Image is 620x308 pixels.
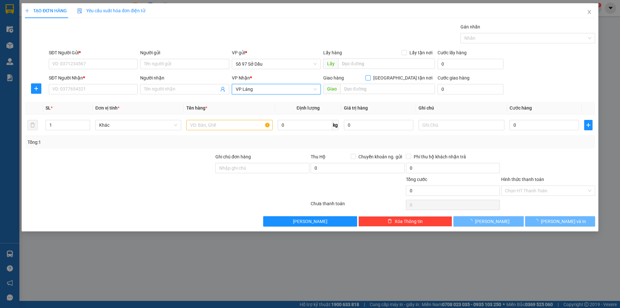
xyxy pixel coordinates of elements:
input: Ghi Chú [418,120,504,130]
span: [PERSON_NAME] và In [541,218,586,225]
span: Xóa Thông tin [395,218,423,225]
span: Chuyển khoản ng. gửi [356,153,405,160]
span: Giao hàng [323,75,344,80]
label: Gán nhãn [460,24,480,29]
span: Tên hàng [186,105,207,111]
div: Người nhận [140,74,229,81]
span: Giá trị hàng [344,105,368,111]
div: Tổng: 1 [27,139,239,146]
span: Số 97 Sở Dầu [236,59,317,69]
input: Dọc đường [338,58,435,69]
span: Giao [323,84,340,94]
input: VD: Bàn, Ghế [186,120,272,130]
strong: CHUYỂN PHÁT NHANH VIP ANH HUY [40,5,88,26]
span: Phí thu hộ khách nhận trả [411,153,469,160]
div: Chưa thanh toán [310,200,405,211]
span: Chuyển phát nhanh: [GEOGRAPHIC_DATA] - [GEOGRAPHIC_DATA] [36,28,92,51]
div: SĐT Người Nhận [49,74,138,81]
th: Ghi chú [416,102,507,114]
span: [GEOGRAPHIC_DATA] tận nơi [371,74,435,81]
span: kg [332,120,339,130]
span: Khác [99,120,177,130]
label: Cước lấy hàng [438,50,467,55]
input: Dọc đường [340,84,435,94]
button: Close [580,3,598,21]
input: Ghi chú đơn hàng [215,163,309,173]
button: delete [27,120,38,130]
input: Cước lấy hàng [438,59,503,69]
span: Lấy [323,58,338,69]
span: Thu Hộ [311,154,325,159]
img: logo [3,26,36,58]
div: VP gửi [232,49,321,56]
span: plus [25,8,29,13]
button: plus [584,120,593,130]
button: deleteXóa Thông tin [358,216,452,227]
div: SĐT Người Gửi [49,49,138,56]
span: SL [46,105,51,111]
span: user-add [220,87,225,92]
span: TẠO ĐƠN HÀNG [25,8,67,13]
button: plus [31,83,41,94]
span: Lấy tận nơi [407,49,435,56]
span: loading [534,219,541,223]
button: [PERSON_NAME] và In [525,216,595,227]
span: Đơn vị tính [95,105,119,111]
span: Lấy hàng [323,50,342,55]
button: [PERSON_NAME] [263,216,357,227]
span: Định lượng [297,105,320,111]
input: Cước giao hàng [438,84,503,94]
span: [PERSON_NAME] [293,218,327,225]
label: Cước giao hàng [438,75,470,80]
span: Cước hàng [510,105,532,111]
span: loading [468,219,475,223]
label: Ghi chú đơn hàng [215,154,251,159]
span: [PERSON_NAME] [475,218,510,225]
span: Tổng cước [406,177,427,182]
label: Hình thức thanh toán [501,177,544,182]
button: [PERSON_NAME] [453,216,523,227]
div: Người gửi [140,49,229,56]
img: icon [77,8,82,14]
span: close [587,9,592,15]
span: VP Nhận [232,75,250,80]
span: plus [584,122,592,128]
span: plus [31,86,41,91]
input: 0 [344,120,413,130]
span: Yêu cầu xuất hóa đơn điện tử [77,8,145,13]
span: VP Láng [236,84,317,94]
span: delete [387,219,392,224]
